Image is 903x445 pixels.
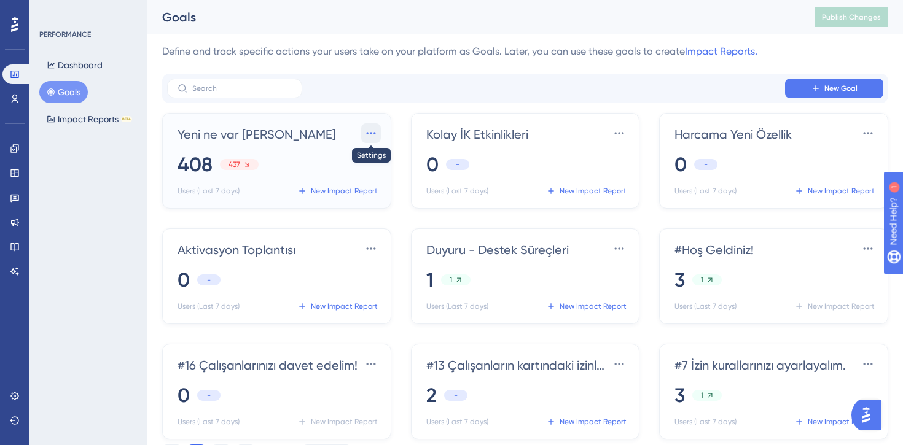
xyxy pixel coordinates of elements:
span: 3 [674,382,685,409]
span: 0 [178,382,190,409]
span: New Impact Report [311,301,378,311]
span: #13 Çalışanların kartındaki izinleri inceleyelim. [426,357,610,374]
button: New Impact Report [543,296,629,316]
span: - [454,390,458,400]
button: New Impact Report [792,296,878,316]
span: New Impact Report [560,186,627,196]
button: New Impact Report [543,181,629,201]
button: Dashboard [39,54,110,76]
span: Need Help? [29,3,77,18]
button: Goals [39,81,88,103]
div: BETA [121,116,132,122]
span: Users (Last 7 days) [674,186,737,196]
div: PERFORMANCE [39,29,91,39]
button: New Impact Report [792,181,878,201]
span: #16 Çalışanlarınızı davet edelim! [178,357,358,374]
span: - [207,390,211,400]
div: Goals [162,9,784,26]
span: Harcama Yeni Özellik [674,126,792,143]
span: Users (Last 7 days) [674,301,737,311]
span: 0 [178,266,190,293]
button: New Impact Report [295,181,381,201]
iframe: UserGuiding AI Assistant Launcher [851,397,888,433]
span: Users (Last 7 days) [178,301,240,311]
span: - [456,160,459,169]
span: Duyuru - Destek Süreçleri [426,241,569,258]
span: New Impact Report [808,417,875,427]
span: 3 [674,266,685,293]
button: New Impact Report [792,412,878,431]
span: New Impact Report [808,301,875,311]
button: New Impact Report [543,412,629,431]
span: Users (Last 7 days) [178,417,240,427]
span: - [704,160,708,169]
button: New Impact Report [295,296,381,316]
div: 1 [85,6,89,16]
span: New Impact Report [560,417,627,427]
input: Search [192,84,292,93]
span: - [207,275,211,285]
span: New Goal [824,83,858,93]
span: Users (Last 7 days) [426,301,488,311]
button: Impact ReportsBETA [39,108,139,130]
button: New Impact Report [295,412,381,431]
span: Users (Last 7 days) [426,186,488,196]
span: 1 [450,275,452,285]
span: #Hoş Geldiniz! [674,241,754,258]
span: 437 [229,160,240,169]
a: Impact Reports. [685,45,757,57]
span: Yeni ne var [PERSON_NAME] [178,126,336,143]
span: 0 [426,151,439,178]
span: 408 [178,151,213,178]
span: New Impact Report [560,301,627,311]
span: 1 [701,275,703,285]
span: 1 [701,390,703,400]
span: Users (Last 7 days) [178,186,240,196]
span: 0 [674,151,687,178]
span: New Impact Report [311,186,378,196]
span: Publish Changes [822,12,881,22]
button: New Goal [785,79,883,98]
button: Publish Changes [815,7,888,27]
span: Users (Last 7 days) [426,417,488,427]
span: New Impact Report [311,417,378,427]
span: #7 İzin kurallarınızı ayarlayalım. [674,357,846,374]
span: 1 [426,266,434,293]
span: New Impact Report [808,186,875,196]
span: 2 [426,382,437,409]
span: Users (Last 7 days) [674,417,737,427]
span: Aktivasyon Toplantısı [178,241,295,258]
div: Define and track specific actions your users take on your platform as Goals. Later, you can use t... [162,44,888,59]
span: Kolay İK Etkinlikleri [426,126,528,143]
